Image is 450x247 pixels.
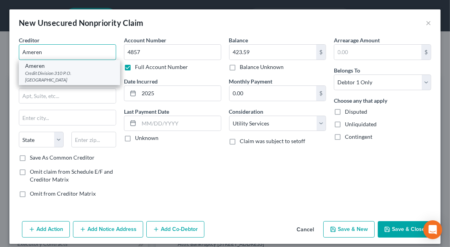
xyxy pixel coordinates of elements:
button: Cancel [290,222,320,238]
span: Disputed [345,108,367,115]
button: Save & New [323,221,375,238]
div: Credit Division 310 P.O. [GEOGRAPHIC_DATA] [25,70,114,83]
input: Search creditor by name... [19,44,116,60]
div: $ [421,45,431,60]
label: Save As Common Creditor [30,154,95,162]
span: Omit from Creditor Matrix [30,190,96,197]
div: Ameren [25,62,114,70]
input: Enter zip... [71,132,116,147]
input: Apt, Suite, etc... [19,89,116,104]
label: Balance Unknown [240,63,284,71]
label: Full Account Number [135,63,188,71]
label: Last Payment Date [124,107,169,116]
button: Add Action [22,221,70,238]
label: Consideration [229,107,264,116]
label: Monthly Payment [229,77,273,85]
div: $ [316,45,326,60]
span: Unliquidated [345,121,377,127]
input: 0.00 [334,45,421,60]
span: Omit claim from Schedule E/F and Creditor Matrix [30,168,113,183]
button: Save & Close [378,221,431,238]
input: Enter city... [19,110,116,125]
button: Add Notice Address [73,221,143,238]
label: Account Number [124,36,166,44]
div: $ [316,86,326,101]
input: MM/DD/YYYY [139,86,221,101]
label: Unknown [135,134,159,142]
span: Belongs To [334,67,360,74]
input: -- [124,44,221,60]
div: Open Intercom Messenger [423,220,442,239]
span: Creditor [19,37,40,44]
button: Add Co-Debtor [146,221,204,238]
div: New Unsecured Nonpriority Claim [19,17,143,28]
label: Date Incurred [124,77,158,85]
label: Choose any that apply [334,96,387,105]
label: Arrearage Amount [334,36,380,44]
span: Contingent [345,133,372,140]
input: MM/DD/YYYY [139,116,221,131]
span: Claim was subject to setoff [240,138,306,144]
label: Balance [229,36,248,44]
button: × [426,18,431,27]
input: 0.00 [230,86,317,101]
input: 0.00 [230,45,317,60]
